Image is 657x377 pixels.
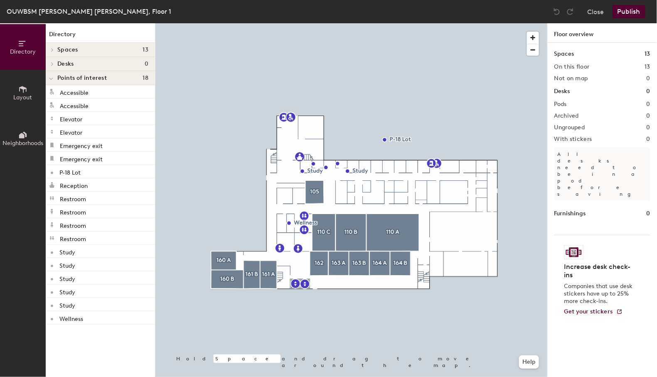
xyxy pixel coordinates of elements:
button: Publish [613,5,645,18]
p: Emergency exit [60,153,103,163]
h2: 0 [647,101,650,108]
h1: Directory [46,30,155,43]
span: 18 [143,75,148,81]
h4: Increase desk check-ins [564,263,635,279]
div: OUWBSM [PERSON_NAME] [PERSON_NAME], Floor 1 [7,6,171,17]
span: 0 [145,61,148,67]
p: Restroom [60,233,86,243]
p: Restroom [60,220,86,229]
h2: 0 [647,113,650,119]
p: Study [59,286,75,296]
p: Emergency exit [60,140,103,150]
h2: Not on map [554,75,588,82]
img: Redo [566,7,574,16]
span: Spaces [57,47,78,53]
p: Study [59,273,75,283]
p: Study [59,260,75,269]
h2: 0 [647,136,650,143]
h1: Floor overview [548,23,657,43]
h2: With stickers [554,136,592,143]
h2: Archived [554,113,579,119]
p: Study [59,246,75,256]
h1: 0 [647,87,650,96]
h2: 0 [647,75,650,82]
h1: Furnishings [554,209,586,218]
p: Accessible [60,87,89,96]
p: Elevator [60,127,82,136]
a: Get your stickers [564,308,623,315]
p: P-18 Lot [59,167,81,176]
p: Study [59,300,75,309]
h1: 0 [647,209,650,218]
p: All desks need to be in a pod before saving [554,148,650,201]
p: Reception [60,180,88,190]
span: 13 [143,47,148,53]
span: Neighborhoods [2,140,43,147]
p: Accessible [60,100,89,110]
p: Elevator [60,113,82,123]
span: Layout [14,94,32,101]
p: Restroom [60,207,86,216]
h2: 13 [645,64,650,70]
h1: 13 [645,49,650,59]
span: Desks [57,61,74,67]
h2: Pods [554,101,567,108]
button: Close [588,5,604,18]
span: Points of interest [57,75,107,81]
button: Help [519,355,539,369]
h2: Ungrouped [554,124,585,131]
h1: Desks [554,87,570,96]
span: Directory [10,48,36,55]
h1: Spaces [554,49,574,59]
h2: On this floor [554,64,590,70]
span: Get your stickers [564,308,613,315]
img: Undo [553,7,561,16]
p: Restroom [60,193,86,203]
p: Wellness [59,313,83,323]
h2: 0 [647,124,650,131]
img: Sticker logo [564,245,583,259]
p: Companies that use desk stickers have up to 25% more check-ins. [564,283,635,305]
